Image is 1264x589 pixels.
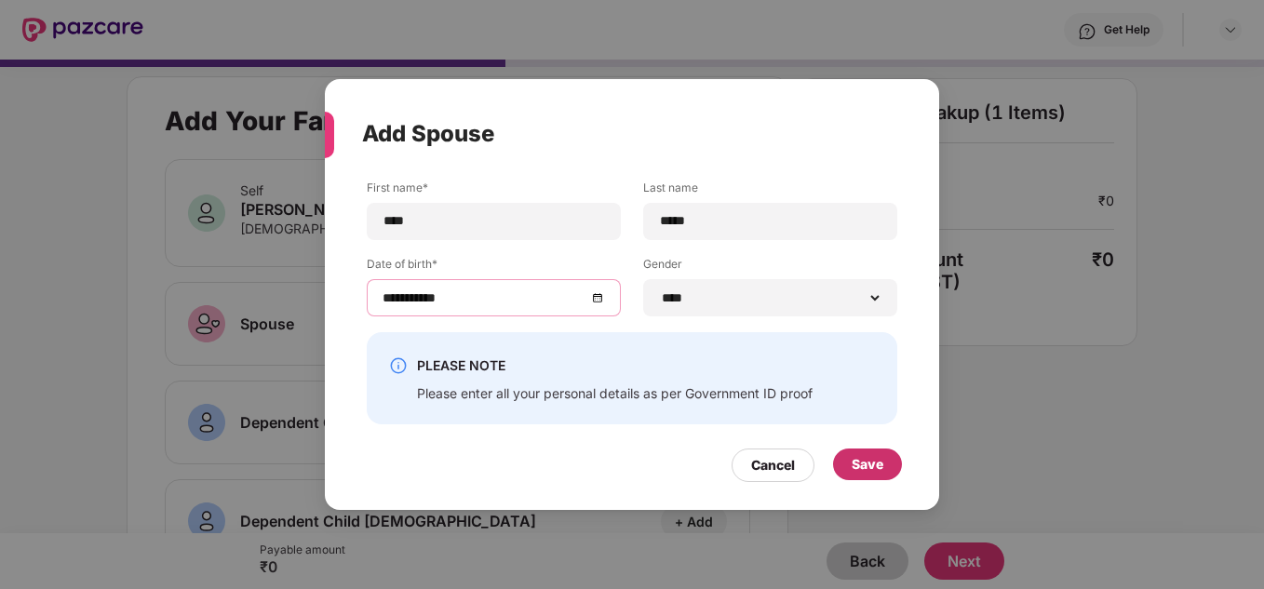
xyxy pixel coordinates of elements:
div: PLEASE NOTE [417,355,813,377]
div: Cancel [751,455,795,475]
label: Last name [643,180,897,203]
img: svg+xml;base64,PHN2ZyBpZD0iSW5mby0yMHgyMCIgeG1sbnM9Imh0dHA6Ly93d3cudzMub3JnLzIwMDAvc3ZnIiB3aWR0aD... [389,356,408,375]
div: Save [852,454,883,475]
div: Add Spouse [362,98,857,170]
div: Please enter all your personal details as per Government ID proof [417,384,813,402]
label: Gender [643,256,897,279]
label: Date of birth* [367,256,621,279]
label: First name* [367,180,621,203]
